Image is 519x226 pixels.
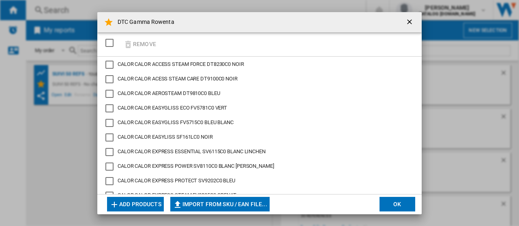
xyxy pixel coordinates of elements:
span: CALOR CALOR EXPRESS PROTECT SV9202C0 BLEU [118,177,235,184]
button: Add products [107,197,164,211]
span: CALOR CALOR EXPRESS STEAM FV2835C0 GRENAT [118,192,236,198]
md-checkbox: CALOR AEROSTEAM DT9810C0 BLEU [105,90,407,98]
span: CALOR CALOR ACESS STEAM CARE DT9100C0 NOIR [118,76,238,82]
h4: DTC Gamma Rowenta [114,18,174,26]
span: CALOR CALOR ACCESS STEAM FORCE DT8230C0 NOIR [118,61,244,67]
button: Remove [121,35,159,54]
ng-md-icon: getI18NText('BUTTONS.CLOSE_DIALOG') [405,18,415,27]
md-checkbox: SELECTIONS.EDITION_POPUP.SELECT_DESELECT [105,36,118,50]
md-checkbox: CALOR EASYLISS SF161LC0 NOIR [105,133,407,142]
button: OK [380,197,415,211]
md-checkbox: CALOR EXPRESS POWER SV8110C0 BLANC MARRON [105,163,407,171]
md-checkbox: CALOR EXPRESS PROTECT SV9202C0 BLEU [105,177,407,185]
span: CALOR CALOR AEROSTEAM DT9810C0 BLEU [118,90,220,96]
md-checkbox: CALOR ACESS STEAM CARE DT9100C0 NOIR [105,75,407,83]
span: CALOR CALOR EXPRESS POWER SV8110C0 BLANC [PERSON_NAME] [118,163,274,169]
span: CALOR CALOR EASYGLISS ECO FV5781C0 VERT [118,105,227,111]
span: CALOR CALOR EXPRESS ESSENTIAL SV6115C0 BLANC LINCHEN [118,148,266,154]
md-checkbox: CALOR EASYGLISS ECO FV5781C0 VERT [105,104,407,112]
span: CALOR CALOR EASYLISS SF161LC0 NOIR [118,134,213,140]
md-checkbox: CALOR ACCESS STEAM FORCE DT8230C0 NOIR [105,61,407,69]
md-checkbox: CALOR EASYGLISS FV5715C0 BLEU BLANC [105,119,407,127]
md-checkbox: CALOR EXPRESS STEAM FV2835C0 GRENAT [105,192,407,200]
span: CALOR CALOR EASYGLISS FV5715C0 BLEU BLANC [118,119,234,125]
md-checkbox: CALOR EXPRESS ESSENTIAL SV6115C0 BLANC LINCHEN [105,148,407,156]
button: Import from SKU / EAN file... [170,197,270,211]
button: getI18NText('BUTTONS.CLOSE_DIALOG') [402,14,418,30]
